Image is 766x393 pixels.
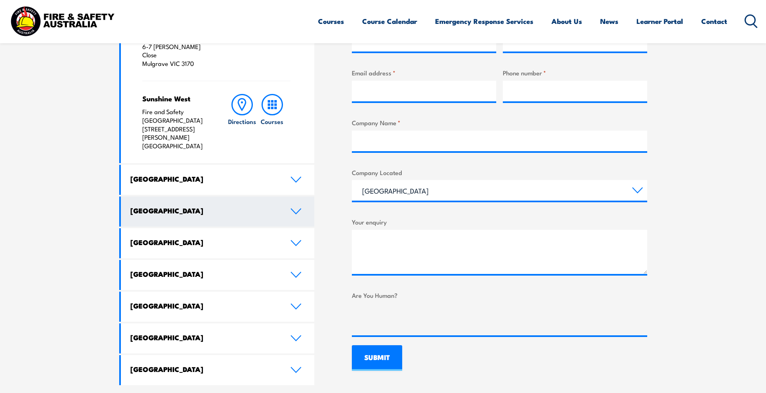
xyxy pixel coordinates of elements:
h6: Directions [228,117,256,126]
a: [GEOGRAPHIC_DATA] [121,323,315,353]
h4: [GEOGRAPHIC_DATA] [130,206,278,215]
a: Emergency Response Services [435,10,533,32]
a: [GEOGRAPHIC_DATA] [121,228,315,258]
h4: [GEOGRAPHIC_DATA] [130,269,278,278]
h4: [GEOGRAPHIC_DATA] [130,333,278,342]
h4: [GEOGRAPHIC_DATA] [130,174,278,183]
h4: [GEOGRAPHIC_DATA] [130,365,278,374]
h4: [GEOGRAPHIC_DATA] [130,301,278,310]
p: Fire & Safety [GEOGRAPHIC_DATA]: 6-7 [PERSON_NAME] Close Mulgrave VIC 3170 [142,25,211,68]
label: Your enquiry [352,217,647,227]
a: Learner Portal [636,10,683,32]
a: [GEOGRAPHIC_DATA] [121,355,315,385]
label: Company Located [352,168,647,177]
input: SUBMIT [352,345,402,371]
a: [GEOGRAPHIC_DATA] [121,260,315,290]
a: [GEOGRAPHIC_DATA] [121,165,315,195]
p: Fire and Safety [GEOGRAPHIC_DATA] [STREET_ADDRESS][PERSON_NAME] [GEOGRAPHIC_DATA] [142,108,211,150]
a: Course Calendar [362,10,417,32]
h4: Sunshine West [142,94,211,103]
a: About Us [552,10,582,32]
label: Email address [352,68,496,77]
label: Company Name [352,118,647,127]
a: News [600,10,618,32]
h6: Courses [261,117,283,126]
a: Contact [701,10,727,32]
a: [GEOGRAPHIC_DATA] [121,292,315,322]
a: [GEOGRAPHIC_DATA] [121,196,315,227]
label: Phone number [503,68,647,77]
iframe: reCAPTCHA [352,303,477,335]
a: Courses [318,10,344,32]
label: Are You Human? [352,290,647,300]
h4: [GEOGRAPHIC_DATA] [130,238,278,247]
a: Courses [257,94,287,150]
a: Directions [227,94,257,150]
